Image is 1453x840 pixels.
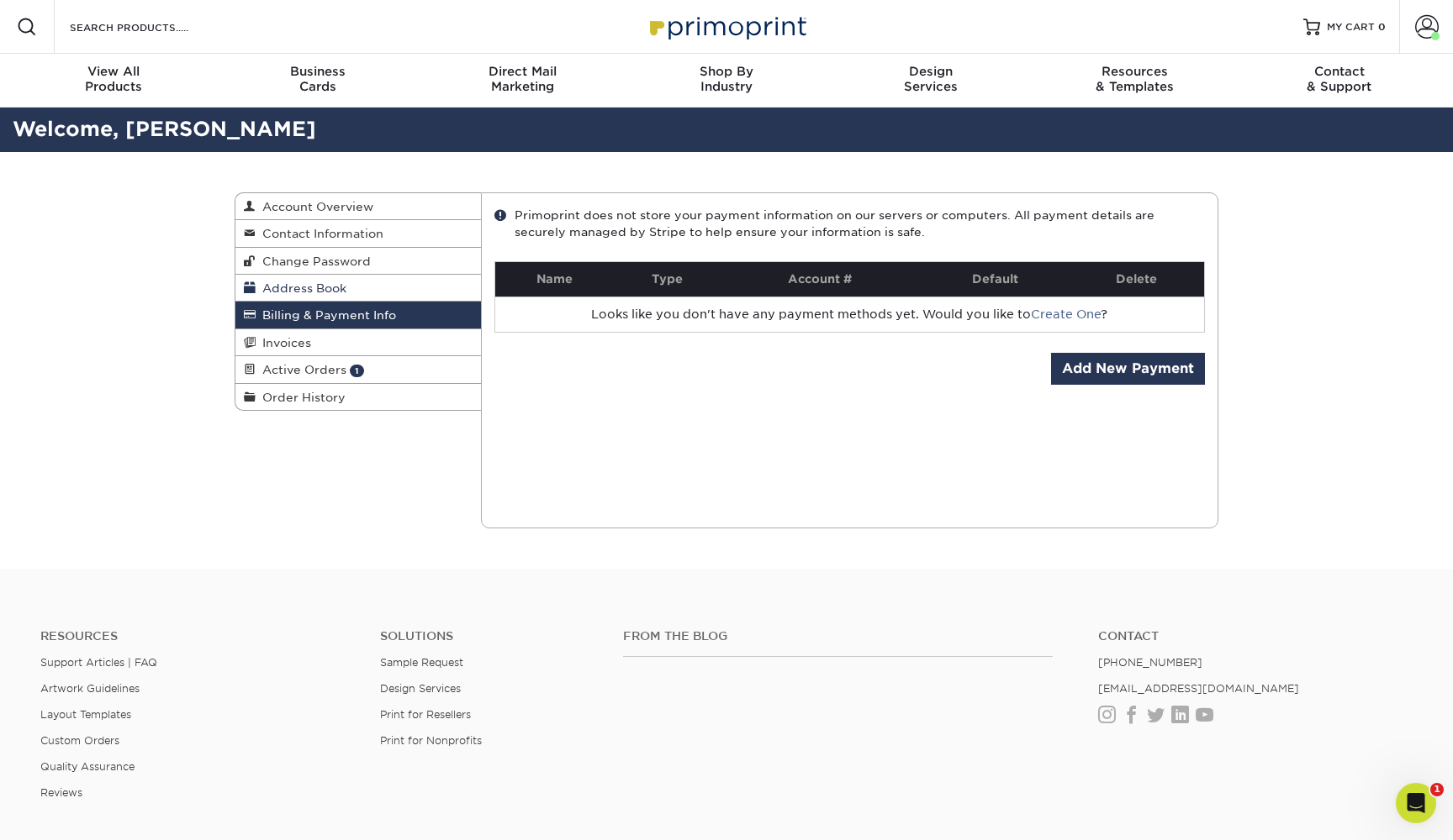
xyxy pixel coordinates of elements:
[380,734,482,747] a: Print for Nonprofits
[1033,64,1237,79] span: Resources
[380,629,598,643] h4: Solutions
[495,297,1205,332] td: Looks like you don't have any payment methods yet. Would you like to ?
[235,220,481,247] a: Contact Information
[350,365,364,377] span: 1
[235,356,481,383] a: Active Orders 1
[420,64,625,79] span: Direct Mail
[495,262,616,297] th: Name
[1033,64,1237,94] div: & Templates
[1237,54,1441,108] a: Contact& Support
[494,207,1206,241] div: Primoprint does not store your payment information on our servers or computers. All payment detai...
[720,262,921,297] th: Account #
[256,363,346,376] span: Active Orders
[380,682,461,695] a: Design Services
[642,8,811,45] img: Primoprint
[625,64,829,94] div: Industry
[256,227,383,240] span: Contact Information
[1098,682,1299,695] a: [EMAIL_ADDRESS][DOMAIN_NAME]
[235,384,481,410] a: Order History
[235,329,481,356] a: Invoices
[216,54,420,108] a: BusinessCards
[40,656,157,669] a: Support Articles | FAQ
[12,64,216,79] span: View All
[1237,64,1441,79] span: Contact
[1070,262,1204,297] th: Delete
[625,54,829,108] a: Shop ByIndustry
[1033,54,1237,108] a: Resources& Templates
[256,281,346,295] span: Address Book
[235,302,481,328] a: Billing & Payment Info
[235,275,481,302] a: Address Book
[256,391,346,404] span: Order History
[256,308,396,322] span: Billing & Payment Info
[1327,20,1375,34] span: MY CART
[921,262,1070,297] th: Default
[12,54,216,108] a: View AllProducts
[380,656,463,669] a: Sample Request
[828,64,1033,79] span: Design
[216,64,420,94] div: Cards
[12,64,216,94] div: Products
[623,629,1054,643] h4: From the Blog
[625,64,829,79] span: Shop By
[1430,783,1444,796] span: 1
[216,64,420,79] span: Business
[256,336,311,349] span: Invoices
[828,54,1033,108] a: DesignServices
[235,193,481,220] a: Account Overview
[1237,64,1441,94] div: & Support
[1031,307,1101,321] a: Create One
[1378,21,1386,33] span: 0
[1051,353,1205,385] a: Add New Payment
[40,629,355,643] h4: Resources
[828,64,1033,94] div: Services
[615,262,720,297] th: Type
[420,54,625,108] a: Direct MailMarketing
[256,255,371,268] span: Change Password
[40,682,140,695] a: Artwork Guidelines
[256,200,373,213] span: Account Overview
[40,734,119,747] a: Custom Orders
[68,17,232,37] input: SEARCH PRODUCTS.....
[40,708,131,721] a: Layout Templates
[1098,629,1413,643] a: Contact
[380,708,471,721] a: Print for Resellers
[1098,656,1202,669] a: [PHONE_NUMBER]
[420,64,625,94] div: Marketing
[235,248,481,275] a: Change Password
[1396,783,1436,823] iframe: Intercom live chat
[40,760,135,773] a: Quality Assurance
